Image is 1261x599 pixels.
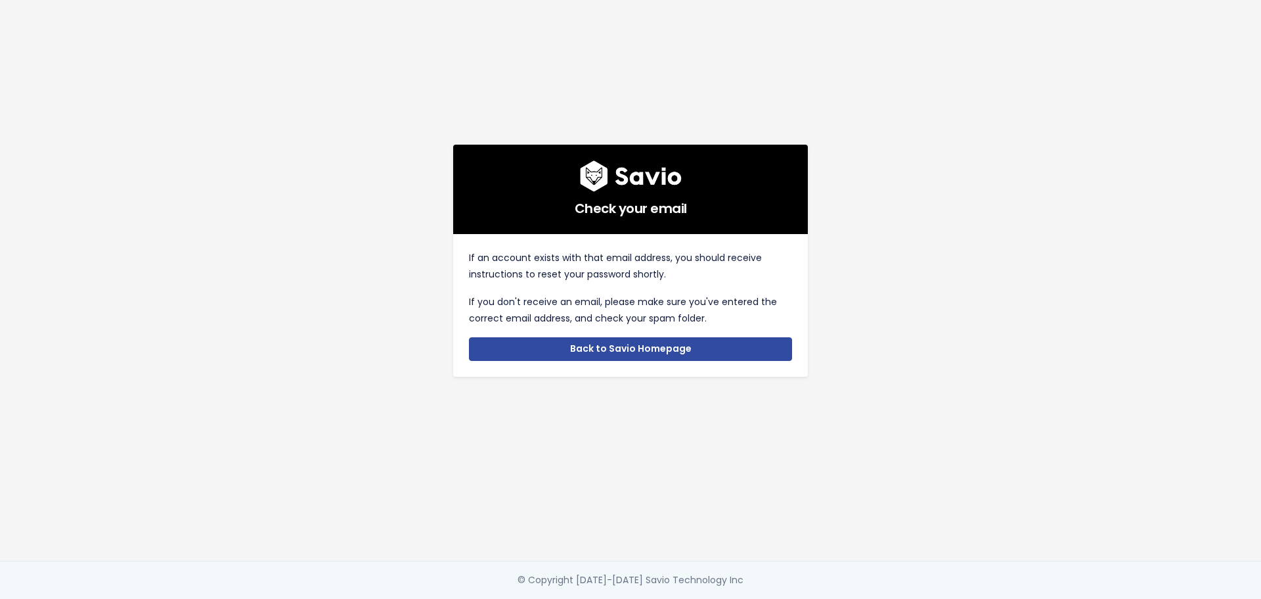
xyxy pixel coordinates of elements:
div: © Copyright [DATE]-[DATE] Savio Technology Inc [518,572,743,588]
a: Back to Savio Homepage [469,337,792,361]
p: If an account exists with that email address, you should receive instructions to reset your passw... [469,250,792,283]
p: If you don't receive an email, please make sure you've entered the correct email address, and che... [469,294,792,327]
h5: Check your email [469,192,792,218]
img: logo600x187.a314fd40982d.png [580,160,682,192]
